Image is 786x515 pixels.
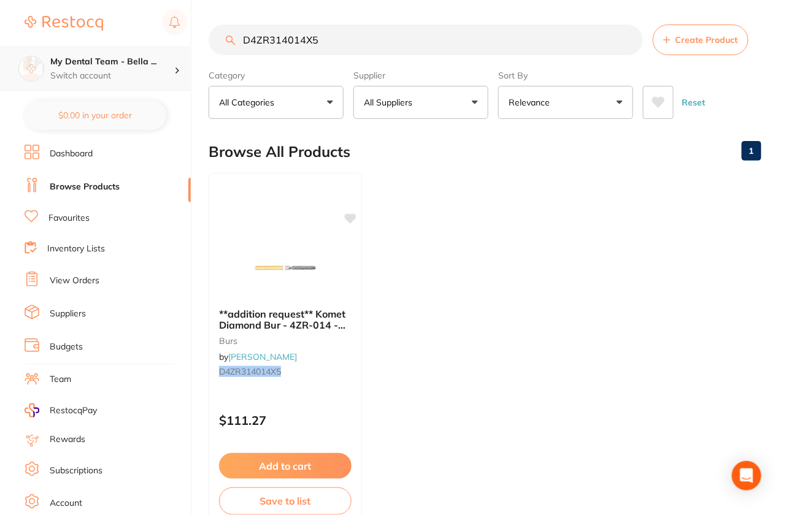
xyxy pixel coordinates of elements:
[245,237,325,299] img: **addition request** Komet Diamond Bur - 4ZR-014 - Crown Cutter - High Speed, Friction Grip (FG),...
[19,56,44,81] img: My Dental Team - Bella Vista
[219,413,352,427] p: $111.27
[353,70,488,81] label: Supplier
[219,366,281,377] em: D4ZR314014X5
[219,351,297,362] span: by
[219,453,352,479] button: Add to cart
[498,86,633,119] button: Relevance
[209,86,344,119] button: All Categories
[219,308,347,354] span: **addition request** Komet Diamond Bur - 4ZR-014 - Crown Cutter - High Speed, Friction Grip (FG),...
[50,341,83,353] a: Budgets
[47,243,105,255] a: Inventory Lists
[676,35,738,45] span: Create Product
[219,96,279,109] p: All Categories
[498,70,633,81] label: Sort By
[219,336,352,346] small: burs
[50,405,97,417] span: RestocqPay
[25,101,166,130] button: $0.00 in your order
[50,148,93,160] a: Dashboard
[732,461,761,490] div: Open Intercom Messenger
[50,56,174,68] h4: My Dental Team - Bella Vista
[209,70,344,81] label: Category
[50,308,86,320] a: Suppliers
[25,16,103,31] img: Restocq Logo
[679,86,709,119] button: Reset
[50,497,82,509] a: Account
[353,86,488,119] button: All Suppliers
[25,403,97,418] a: RestocqPay
[653,25,749,55] button: Create Product
[25,403,39,418] img: RestocqPay
[50,465,102,477] a: Subscriptions
[50,70,174,82] p: Switch account
[742,139,761,163] a: 1
[509,96,555,109] p: Relevance
[50,275,99,287] a: View Orders
[48,212,90,224] a: Favourites
[50,433,85,446] a: Rewards
[219,308,352,331] b: **addition request** Komet Diamond Bur - 4ZR-014 - Crown Cutter - High Speed, Friction Grip (FG),...
[219,487,352,514] button: Save to list
[50,181,120,193] a: Browse Products
[50,373,71,386] a: Team
[209,143,350,161] h2: Browse All Products
[228,351,297,362] a: [PERSON_NAME]
[209,25,643,55] input: Search Products
[364,96,417,109] p: All Suppliers
[25,9,103,37] a: Restocq Logo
